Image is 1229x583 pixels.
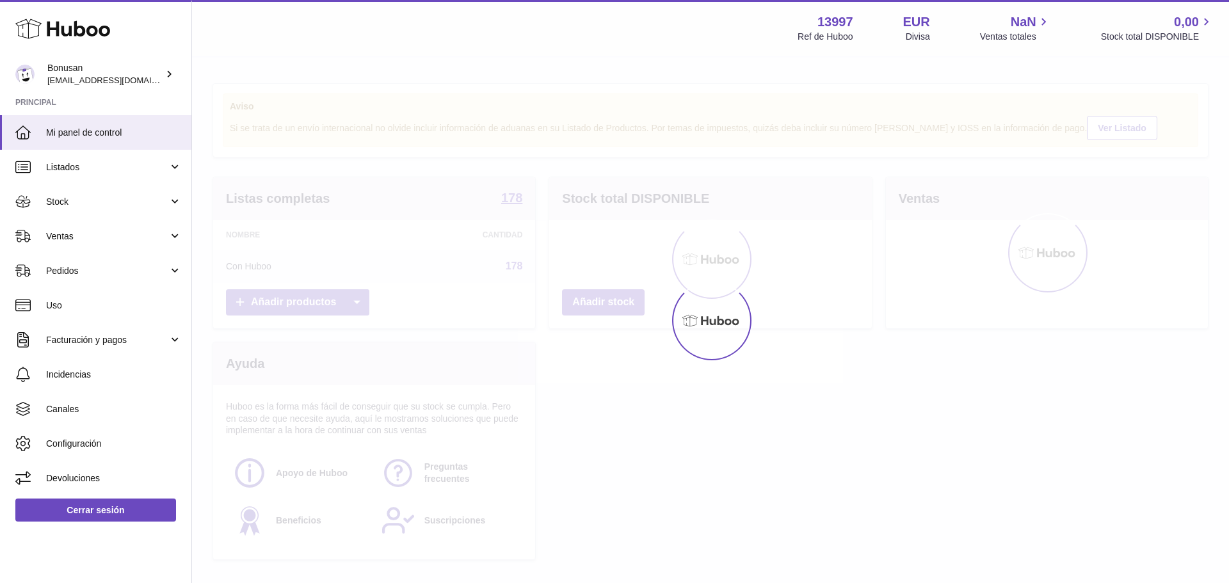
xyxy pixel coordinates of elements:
span: Canales [46,403,182,415]
div: Divisa [906,31,930,43]
span: Facturación y pagos [46,334,168,346]
div: Bonusan [47,62,163,86]
span: Mi panel de control [46,127,182,139]
a: Cerrar sesión [15,499,176,522]
span: Listados [46,161,168,173]
span: Configuración [46,438,182,450]
img: info@bonusan.es [15,65,35,84]
a: NaN Ventas totales [980,13,1051,43]
span: Ventas totales [980,31,1051,43]
strong: EUR [903,13,930,31]
span: Incidencias [46,369,182,381]
span: NaN [1011,13,1036,31]
span: [EMAIL_ADDRESS][DOMAIN_NAME] [47,75,188,85]
div: Ref de Huboo [798,31,853,43]
span: Ventas [46,230,168,243]
span: Stock [46,196,168,208]
span: Pedidos [46,265,168,277]
span: Stock total DISPONIBLE [1101,31,1214,43]
strong: 13997 [817,13,853,31]
a: 0,00 Stock total DISPONIBLE [1101,13,1214,43]
span: Devoluciones [46,472,182,484]
span: Uso [46,299,182,312]
span: 0,00 [1174,13,1199,31]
